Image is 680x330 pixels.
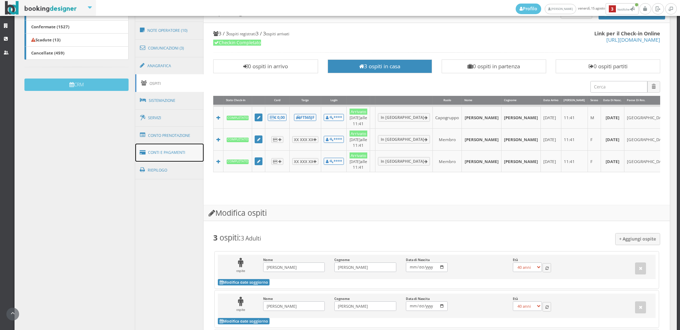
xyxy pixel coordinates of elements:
a: Scadute (13) [24,33,129,47]
h3: : [213,233,660,242]
div: Arrivato [350,109,367,115]
b: € 0,00 [270,115,285,120]
div: [PERSON_NAME] [561,96,588,105]
button: + Aggiungi ospite [615,233,661,245]
input: Nome [263,301,325,311]
b: Completato [227,116,249,120]
b: Link per il Check-in Online [594,30,660,37]
button: XX XXX XX [292,136,318,143]
b: Completato [227,160,249,164]
label: Data di Nascita [406,258,448,272]
div: Arrivato [350,152,367,158]
td: 11:41 [561,106,588,128]
td: [GEOGRAPHIC_DATA] [624,106,670,128]
small: [DATE] [350,137,360,142]
td: Membro [433,150,462,172]
label: Nome [263,258,325,272]
div: Paese di Res. [624,96,670,105]
select: Età [513,262,542,272]
td: alle 11:41 [347,128,370,150]
input: Cognome [334,262,396,272]
a: In [GEOGRAPHIC_DATA] [378,113,430,122]
label: Cognome [334,258,396,272]
td: [DATE] [601,128,624,150]
div: Cognome [501,96,540,105]
a: Conti e Pagamenti [135,144,204,162]
h3: 0 ospiti in partenza [445,63,543,69]
td: alle 11:41 [347,106,370,128]
td: [PERSON_NAME] [501,106,540,128]
small: ospiti registrati [229,31,256,36]
a: Anagrafica [135,57,204,75]
button: FT565JF [294,114,316,121]
h3: Modifica ospiti [204,205,670,221]
div: ospite [223,258,259,273]
b: Cancellate (459) [31,50,64,56]
span: venerdì, 15 agosto [516,3,639,15]
td: Capogruppo [433,106,462,128]
small: [DATE] [350,115,360,120]
td: M [588,106,601,128]
small: [DATE] [350,159,360,164]
div: ospite [223,297,259,312]
input: Cerca [590,81,647,93]
td: [PERSON_NAME] [462,106,501,128]
label: Cognome [334,297,396,311]
input: Nome [263,262,325,272]
td: [PERSON_NAME] [501,128,540,150]
td: [DATE] [601,150,624,172]
h3: 0 ospiti in arrivo [217,63,314,69]
b: Confermate (1527) [31,24,69,29]
td: [DATE] [541,106,561,128]
input: Cognome [334,301,396,311]
small: ospiti arrivati [266,31,289,36]
a: Servizi [135,109,204,127]
div: Card [265,96,289,105]
h4: 3 / 3 3 / 3 [213,30,660,36]
a: Riepilogo [135,161,204,179]
a: Profilo [516,4,541,14]
a: [PERSON_NAME] [545,4,576,14]
b: Scadute (13) [31,37,61,42]
b: 3 [609,5,616,13]
td: [DATE] [541,150,561,172]
h3: 0 ospiti partiti [559,63,657,69]
img: BookingDesigner.com [5,1,77,15]
label: Età [513,297,542,311]
td: Membro [433,128,462,150]
span: ospiti [220,232,239,243]
button: CRM [24,79,129,91]
button: 3Notifiche [606,3,639,15]
a: Comunicazioni (3) [135,39,204,57]
small: 3 Adulti [241,235,261,242]
div: Login [321,96,346,105]
td: [GEOGRAPHIC_DATA] [624,128,670,150]
select: Età [513,301,542,311]
input: Data di Nascita [406,301,448,311]
label: Data di Nascita [406,297,448,311]
b: 3 [213,232,217,243]
span: Checkin Completato [213,40,261,46]
td: [PERSON_NAME] [462,128,501,150]
a: Sistemazione [135,91,204,110]
td: F [588,150,601,172]
b: FT565JF [296,115,314,120]
a: Ospiti [135,74,204,92]
label: Nome [263,297,325,311]
td: 11:41 [561,150,588,172]
b: Completato [227,138,249,142]
button: Modifica date soggiorno [218,318,270,324]
div: Data Arrivo [541,96,561,105]
a: Cancellate (459) [24,46,129,60]
div: Ruolo [433,96,461,105]
div: Targa [290,96,321,105]
td: [GEOGRAPHIC_DATA] [624,150,670,172]
button: XX XXX XX [292,158,318,165]
td: [DATE] [541,128,561,150]
div: Stato Check-In [223,96,252,105]
td: [PERSON_NAME] [501,150,540,172]
a: Confermate (1527) [24,20,129,34]
a: [URL][DOMAIN_NAME] [606,36,660,43]
a: Conto Prenotazione [135,126,204,145]
div: Data di Nasc. [601,96,624,105]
